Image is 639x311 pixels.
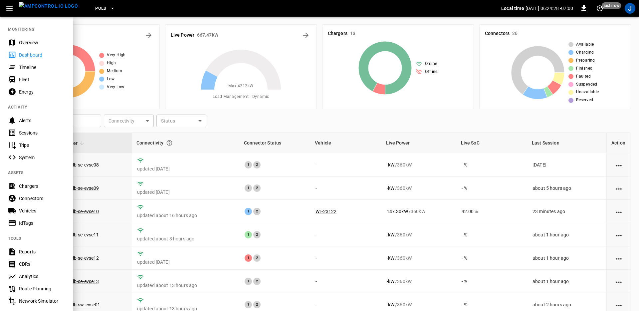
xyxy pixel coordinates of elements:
div: Overview [19,39,65,46]
div: Trips [19,142,65,149]
div: Alerts [19,117,65,124]
div: Network Simulator [19,298,65,304]
div: Vehicles [19,207,65,214]
img: ampcontrol.io logo [19,2,78,10]
button: set refresh interval [594,3,605,14]
div: Analytics [19,273,65,280]
div: Chargers [19,183,65,189]
div: Energy [19,89,65,95]
div: Route Planning [19,285,65,292]
span: PoLB [95,5,106,12]
div: Connectors [19,195,65,202]
div: IdTags [19,220,65,226]
div: profile-icon [625,3,635,14]
div: Timeline [19,64,65,71]
div: Sessions [19,130,65,136]
div: CDRs [19,261,65,267]
div: System [19,154,65,161]
p: [DATE] 06:24:28 -07:00 [526,5,573,12]
p: Local time [501,5,524,12]
div: Dashboard [19,52,65,58]
div: Reports [19,248,65,255]
span: just now [602,2,621,9]
div: Fleet [19,76,65,83]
